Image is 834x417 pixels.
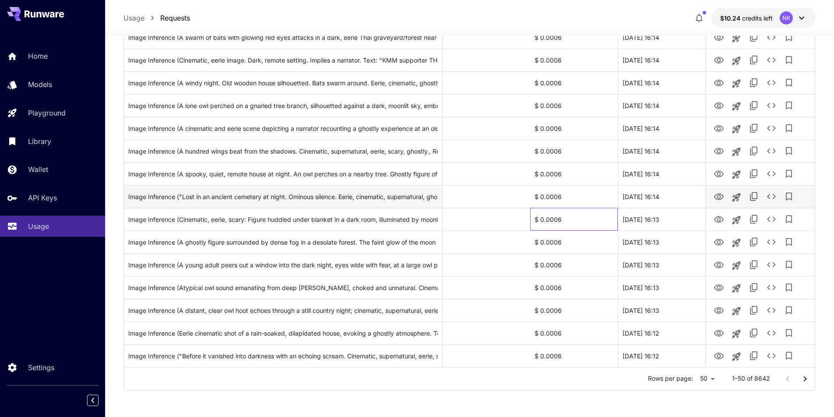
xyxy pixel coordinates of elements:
[728,98,745,115] button: Launch in playground
[745,51,763,69] button: Copy TaskUUID
[128,49,438,71] div: Click to copy prompt
[745,301,763,319] button: Copy TaskUUID
[763,256,780,273] button: See details
[763,165,780,182] button: See details
[123,13,144,23] p: Usage
[728,280,745,297] button: Launch in playground
[28,362,54,373] p: Settings
[780,256,798,273] button: Add to library
[780,28,798,46] button: Add to library
[618,140,705,162] div: 31 Aug, 2025 16:14
[720,14,742,22] span: $10.24
[618,49,705,71] div: 31 Aug, 2025 16:14
[530,344,618,367] div: $ 0.0006
[618,162,705,185] div: 31 Aug, 2025 16:14
[710,233,728,251] button: View Image
[745,210,763,228] button: Copy TaskUUID
[728,120,745,138] button: Launch in playground
[710,347,728,364] button: View Image
[710,278,728,296] button: View Image
[732,374,770,383] p: 1–50 of 8642
[128,208,438,231] div: Click to copy prompt
[530,117,618,140] div: $ 0.0006
[128,26,438,49] div: Click to copy prompt
[28,221,49,231] p: Usage
[763,347,780,364] button: See details
[28,79,52,90] p: Models
[530,94,618,117] div: $ 0.0006
[728,189,745,206] button: Launch in playground
[745,256,763,273] button: Copy TaskUUID
[780,279,798,296] button: Add to library
[618,253,705,276] div: 31 Aug, 2025 16:13
[618,322,705,344] div: 31 Aug, 2025 16:12
[28,108,66,118] p: Playground
[763,51,780,69] button: See details
[728,211,745,229] button: Launch in playground
[128,231,438,253] div: Click to copy prompt
[745,97,763,114] button: Copy TaskUUID
[780,233,798,251] button: Add to library
[28,51,48,61] p: Home
[123,13,190,23] nav: breadcrumb
[160,13,190,23] a: Requests
[28,164,48,175] p: Wallet
[780,11,793,25] div: NK
[780,165,798,182] button: Add to library
[94,392,105,408] div: Collapse sidebar
[728,166,745,183] button: Launch in playground
[763,279,780,296] button: See details
[648,374,693,383] p: Rows per page:
[530,276,618,299] div: $ 0.0006
[710,28,728,46] button: View Image
[87,395,99,406] button: Collapse sidebar
[780,324,798,342] button: Add to library
[710,301,728,319] button: View Image
[28,193,57,203] p: API Keys
[710,324,728,342] button: View Image
[728,325,745,343] button: Launch in playground
[530,231,618,253] div: $ 0.0006
[728,234,745,252] button: Launch in playground
[728,257,745,274] button: Launch in playground
[780,97,798,114] button: Add to library
[780,210,798,228] button: Add to library
[28,136,51,147] p: Library
[128,186,438,208] div: Click to copy prompt
[745,119,763,137] button: Copy TaskUUID
[618,185,705,208] div: 31 Aug, 2025 16:14
[618,94,705,117] div: 31 Aug, 2025 16:14
[128,140,438,162] div: Click to copy prompt
[745,347,763,364] button: Copy TaskUUID
[618,344,705,367] div: 31 Aug, 2025 16:12
[728,29,745,47] button: Launch in playground
[530,26,618,49] div: $ 0.0006
[697,372,718,385] div: 50
[763,74,780,91] button: See details
[710,96,728,114] button: View Image
[745,28,763,46] button: Copy TaskUUID
[128,345,438,367] div: Click to copy prompt
[728,302,745,320] button: Launch in playground
[728,75,745,92] button: Launch in playground
[530,208,618,231] div: $ 0.0006
[728,143,745,161] button: Launch in playground
[530,299,618,322] div: $ 0.0006
[745,279,763,296] button: Copy TaskUUID
[618,231,705,253] div: 31 Aug, 2025 16:13
[796,370,814,388] button: Go to next page
[745,74,763,91] button: Copy TaskUUID
[780,142,798,160] button: Add to library
[530,322,618,344] div: $ 0.0006
[763,233,780,251] button: See details
[745,188,763,205] button: Copy TaskUUID
[763,119,780,137] button: See details
[128,254,438,276] div: Click to copy prompt
[780,51,798,69] button: Add to library
[530,162,618,185] div: $ 0.0006
[618,26,705,49] div: 31 Aug, 2025 16:14
[745,142,763,160] button: Copy TaskUUID
[763,97,780,114] button: See details
[780,301,798,319] button: Add to library
[618,71,705,94] div: 31 Aug, 2025 16:14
